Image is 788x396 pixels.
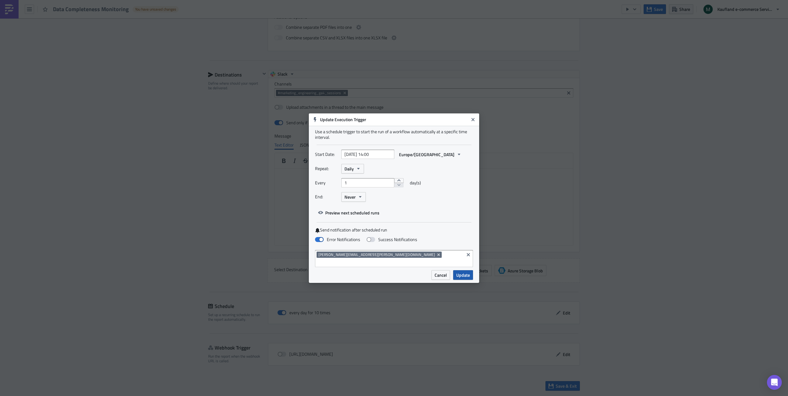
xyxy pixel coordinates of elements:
span: Preview next scheduled runs [325,209,379,216]
button: Update [453,270,473,280]
label: Send notification after scheduled run [315,227,473,233]
button: Remove Tag [436,252,442,258]
div: Open Intercom Messenger [767,375,782,390]
button: Clear selected items [465,251,472,258]
span: Daily [344,165,354,172]
label: Error Notifications [315,237,360,242]
button: decrement [394,183,404,187]
label: Success Notifications [366,237,417,242]
span: Update [456,272,470,278]
body: Rich Text Area. Press ALT-0 for help. [2,2,296,7]
span: Europe/[GEOGRAPHIC_DATA] [399,151,454,158]
span: Never [344,194,356,200]
button: Daily [341,164,364,174]
input: YYYY-MM-DD HH:mm [341,150,394,159]
button: Never [341,192,366,202]
button: increment [394,178,404,183]
button: Cancel [431,270,450,280]
button: Europe/[GEOGRAPHIC_DATA] [396,150,465,159]
label: Every [315,178,338,187]
span: day(s) [410,178,421,187]
label: End: [315,192,338,201]
button: Close [468,115,478,124]
label: Repeat: [315,164,338,173]
button: Preview next scheduled runs [315,208,383,218]
label: Start Date: [315,150,338,159]
div: Use a schedule trigger to start the run of a workflow automatically at a specific time interval. [315,129,473,140]
h6: Update Execution Trigger [320,117,469,122]
span: [PERSON_NAME][EMAIL_ADDRESS][PERSON_NAME][DOMAIN_NAME] [318,252,435,257]
span: Cancel [435,272,447,278]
